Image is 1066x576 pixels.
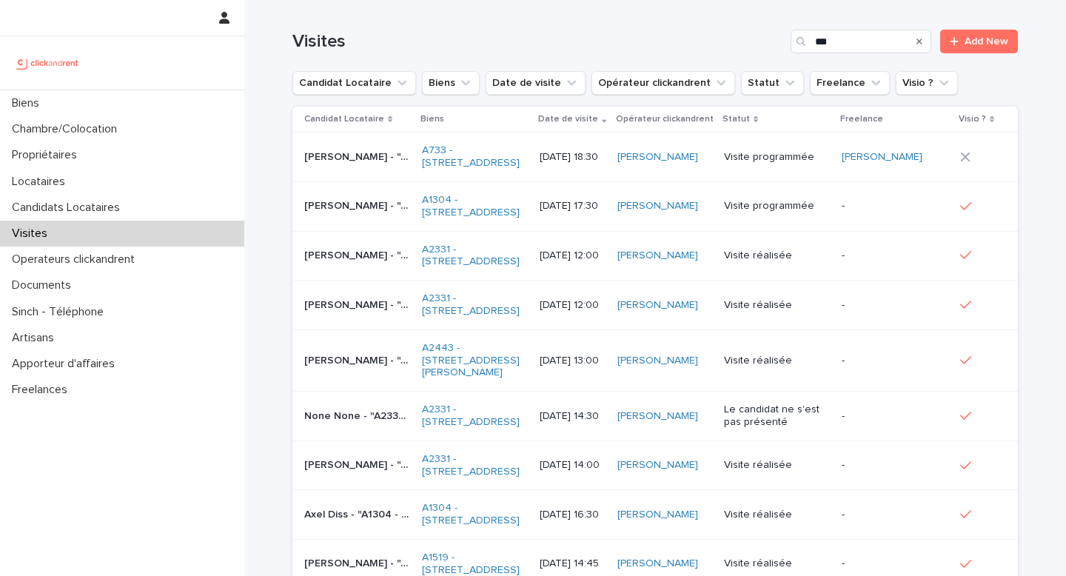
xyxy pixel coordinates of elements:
p: Visite réalisée [724,355,830,367]
p: Visio ? [959,111,986,127]
button: Freelance [810,71,890,95]
a: [PERSON_NAME] [617,509,698,521]
span: Add New [965,36,1008,47]
p: Freelances [6,383,79,397]
a: [PERSON_NAME] [617,299,698,312]
h1: Visites [292,31,785,53]
tr: Axel Diss - "A1304 - [STREET_ADDRESS]"Axel Diss - "A1304 - [STREET_ADDRESS]" A1304 - [STREET_ADDR... [292,490,1018,540]
p: Emma Guignard - "A733 - 1 rue des Linandes Oranges, Cergy 95000" [304,148,413,164]
p: - [842,299,948,312]
p: Nathan Vanden Bossche - "A2443 - 18 place Georges Pompidou, Noisy-le-Grand 93160" [304,352,413,367]
p: [DATE] 13:00 [540,355,605,367]
p: [DATE] 14:45 [540,557,605,570]
p: Léna Zirn - "A2331 - 8 Rue de Bordeaux, Toulouse 31200" [304,456,413,472]
a: A1304 - [STREET_ADDRESS] [422,502,528,527]
p: Statut [723,111,750,127]
p: None None - "A2331 - 8 Rue de Bordeaux, Toulouse 31200" [304,407,413,423]
button: Visio ? [896,71,958,95]
tr: [PERSON_NAME] - "A2331 - [STREET_ADDRESS]"[PERSON_NAME] - "A2331 - [STREET_ADDRESS]" A2331 - [STR... [292,231,1018,281]
p: [DATE] 16:30 [540,509,605,521]
a: Add New [940,30,1018,53]
a: [PERSON_NAME] [617,355,698,367]
p: Date de visite [538,111,598,127]
a: A733 - [STREET_ADDRESS] [422,144,528,170]
p: Biens [6,96,51,110]
p: Biens [420,111,444,127]
a: [PERSON_NAME] [617,557,698,570]
tr: None None - "A2331 - [STREET_ADDRESS]"None None - "A2331 - [STREET_ADDRESS]" A2331 - [STREET_ADDR... [292,392,1018,441]
p: - [842,355,948,367]
p: Visite réalisée [724,557,830,570]
p: [DATE] 14:00 [540,459,605,472]
p: Axel Diss - "A1304 - 49bis Boulevard Bessières, Paris 75017" [304,506,413,521]
p: Propriétaires [6,148,89,162]
button: Statut [741,71,804,95]
p: Artisans [6,331,66,345]
p: Sinch - Téléphone [6,305,115,319]
button: Date de visite [486,71,586,95]
p: Visite réalisée [724,509,830,521]
a: [PERSON_NAME] [617,250,698,262]
p: Céline Poisson - "A1304 - 49bis Boulevard Bessières, Paris 75017" [304,197,413,212]
p: Opérateur clickandrent [616,111,714,127]
p: Le candidat ne s'est pas présenté [724,403,830,429]
p: Rémi Szczepaniak - "A2331 - 8 Rue de Bordeaux, Toulouse 31200" [304,247,413,262]
a: A1304 - [STREET_ADDRESS] [422,194,528,219]
a: A2331 - [STREET_ADDRESS] [422,292,528,318]
p: Operateurs clickandrent [6,252,147,267]
a: A2331 - [STREET_ADDRESS] [422,244,528,269]
input: Search [791,30,931,53]
p: - [842,459,948,472]
img: UCB0brd3T0yccxBKYDjQ [12,48,84,78]
p: Visites [6,227,59,241]
p: Freelance [840,111,883,127]
p: Visite réalisée [724,459,830,472]
a: [PERSON_NAME] [617,459,698,472]
p: [DATE] 12:00 [540,250,605,262]
p: - [842,200,948,212]
p: Lovelyn Avolo - "A1519 - 17 avenue de Caen, Rouen 76100" [304,555,413,570]
p: - [842,250,948,262]
p: Titouan Hoareau - "A2331 - 8 Rue de Bordeaux, Toulouse 31200" [304,296,413,312]
a: [PERSON_NAME] [617,151,698,164]
p: Visite réalisée [724,250,830,262]
tr: [PERSON_NAME] - "A2443 - [STREET_ADDRESS][PERSON_NAME]"[PERSON_NAME] - "A2443 - [STREET_ADDRESS][... [292,329,1018,391]
p: - [842,509,948,521]
p: Visite réalisée [724,299,830,312]
p: Locataires [6,175,77,189]
tr: [PERSON_NAME] - "A733 - [STREET_ADDRESS]"[PERSON_NAME] - "A733 - [STREET_ADDRESS]" A733 - [STREET... [292,133,1018,182]
button: Candidat Locataire [292,71,416,95]
a: A2331 - [STREET_ADDRESS] [422,453,528,478]
button: Opérateur clickandrent [591,71,735,95]
p: [DATE] 17:30 [540,200,605,212]
a: [PERSON_NAME] [617,200,698,212]
tr: [PERSON_NAME] - "A2331 - [STREET_ADDRESS]"[PERSON_NAME] - "A2331 - [STREET_ADDRESS]" A2331 - [STR... [292,441,1018,490]
a: A2331 - [STREET_ADDRESS] [422,403,528,429]
a: [PERSON_NAME] [842,151,922,164]
a: [PERSON_NAME] [617,410,698,423]
p: Chambre/Colocation [6,122,129,136]
tr: [PERSON_NAME] - "A2331 - [STREET_ADDRESS]"[PERSON_NAME] - "A2331 - [STREET_ADDRESS]" A2331 - [STR... [292,281,1018,330]
button: Biens [422,71,480,95]
p: [DATE] 18:30 [540,151,605,164]
p: Apporteur d'affaires [6,357,127,371]
p: [DATE] 12:00 [540,299,605,312]
p: [DATE] 14:30 [540,410,605,423]
p: Visite programmée [724,151,830,164]
p: - [842,410,948,423]
p: - [842,557,948,570]
p: Candidats Locataires [6,201,132,215]
p: Candidat Locataire [304,111,384,127]
p: Visite programmée [724,200,830,212]
p: Documents [6,278,83,292]
a: A2443 - [STREET_ADDRESS][PERSON_NAME] [422,342,528,379]
tr: [PERSON_NAME] - "A1304 - [STREET_ADDRESS]"[PERSON_NAME] - "A1304 - [STREET_ADDRESS]" A1304 - [STR... [292,181,1018,231]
